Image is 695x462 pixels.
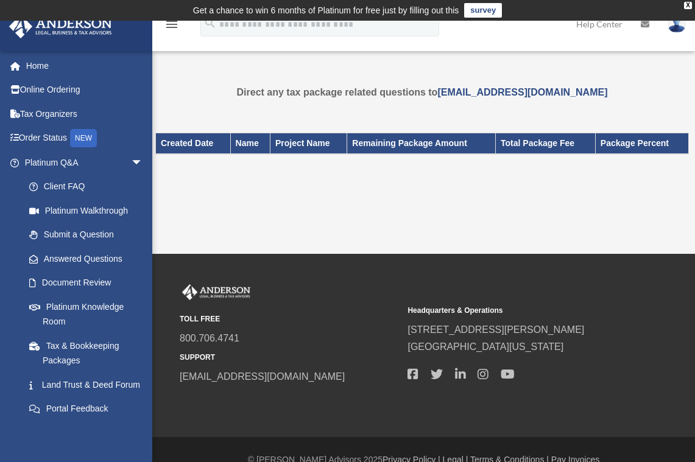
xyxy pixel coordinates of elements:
a: Land Trust & Deed Forum [17,373,161,397]
img: User Pic [668,15,686,33]
span: arrow_drop_down [131,421,155,446]
a: [EMAIL_ADDRESS][DOMAIN_NAME] [180,371,345,382]
img: Anderson Advisors Platinum Portal [5,15,116,38]
i: search [203,16,217,30]
a: [GEOGRAPHIC_DATA][US_STATE] [407,341,563,352]
a: Online Ordering [9,78,161,102]
a: Home [9,54,161,78]
th: Project Name [270,133,347,154]
a: Answered Questions [17,247,161,271]
span: arrow_drop_down [131,150,155,175]
small: Headquarters & Operations [407,304,627,317]
div: close [684,2,692,9]
a: menu [164,21,179,32]
a: Order StatusNEW [9,126,161,151]
th: Name [230,133,270,154]
a: Tax & Bookkeeping Packages [17,334,155,373]
a: Document Review [17,271,161,295]
a: Digital Productsarrow_drop_down [9,421,161,445]
th: Remaining Package Amount [347,133,496,154]
a: Platinum Walkthrough [17,198,161,223]
div: NEW [70,129,97,147]
a: [STREET_ADDRESS][PERSON_NAME] [407,324,584,335]
a: Client FAQ [17,175,161,199]
a: Tax Organizers [9,102,161,126]
th: Package Percent [595,133,688,154]
a: Portal Feedback [17,397,161,421]
th: Total Package Fee [496,133,596,154]
th: Created Date [156,133,231,154]
a: Platinum Knowledge Room [17,295,161,334]
i: menu [164,17,179,32]
a: 800.706.4741 [180,333,239,343]
a: Platinum Q&Aarrow_drop_down [9,150,161,175]
strong: Direct any tax package related questions to [237,87,608,97]
small: TOLL FREE [180,313,399,326]
div: Get a chance to win 6 months of Platinum for free just by filling out this [193,3,459,18]
a: survey [464,3,502,18]
a: [EMAIL_ADDRESS][DOMAIN_NAME] [437,87,607,97]
small: SUPPORT [180,351,399,364]
a: Submit a Question [17,223,161,247]
img: Anderson Advisors Platinum Portal [180,284,253,300]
